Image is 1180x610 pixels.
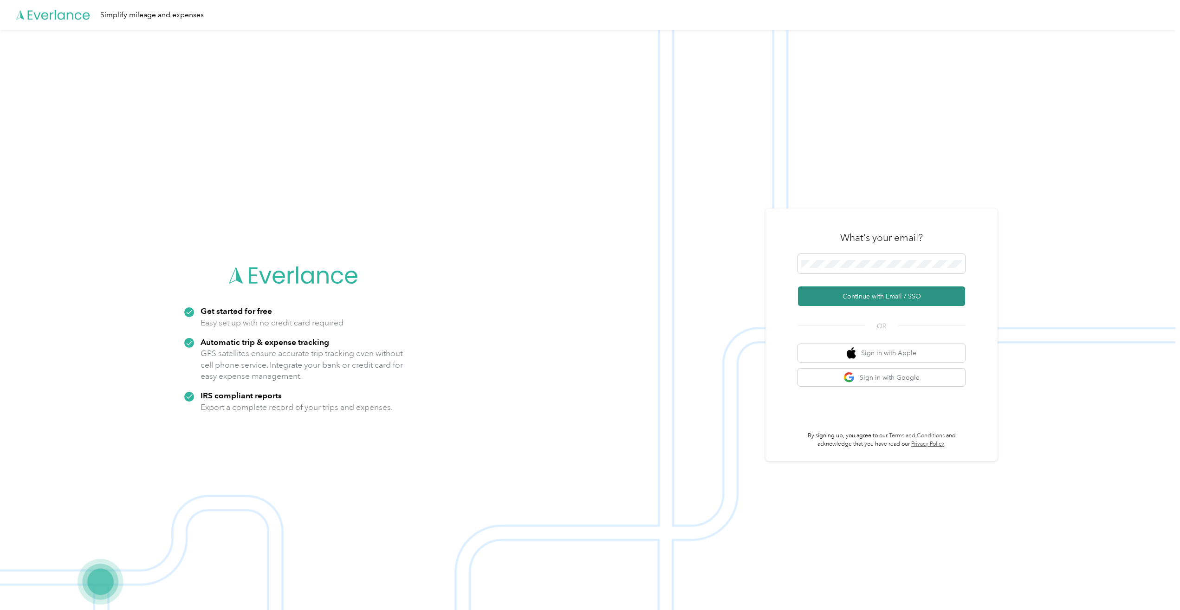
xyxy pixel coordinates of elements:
p: Easy set up with no credit card required [201,317,344,329]
h3: What's your email? [840,231,923,244]
img: google logo [843,372,855,383]
div: Simplify mileage and expenses [100,9,204,21]
button: google logoSign in with Google [798,369,965,387]
button: apple logoSign in with Apple [798,344,965,362]
a: Privacy Policy [911,441,944,448]
a: Terms and Conditions [889,432,945,439]
img: apple logo [847,347,856,359]
p: By signing up, you agree to our and acknowledge that you have read our . [798,432,965,448]
strong: Get started for free [201,306,272,316]
span: OR [865,321,898,331]
p: GPS satellites ensure accurate trip tracking even without cell phone service. Integrate your bank... [201,348,403,382]
button: Continue with Email / SSO [798,286,965,306]
p: Export a complete record of your trips and expenses. [201,402,393,413]
strong: Automatic trip & expense tracking [201,337,329,347]
strong: IRS compliant reports [201,390,282,400]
